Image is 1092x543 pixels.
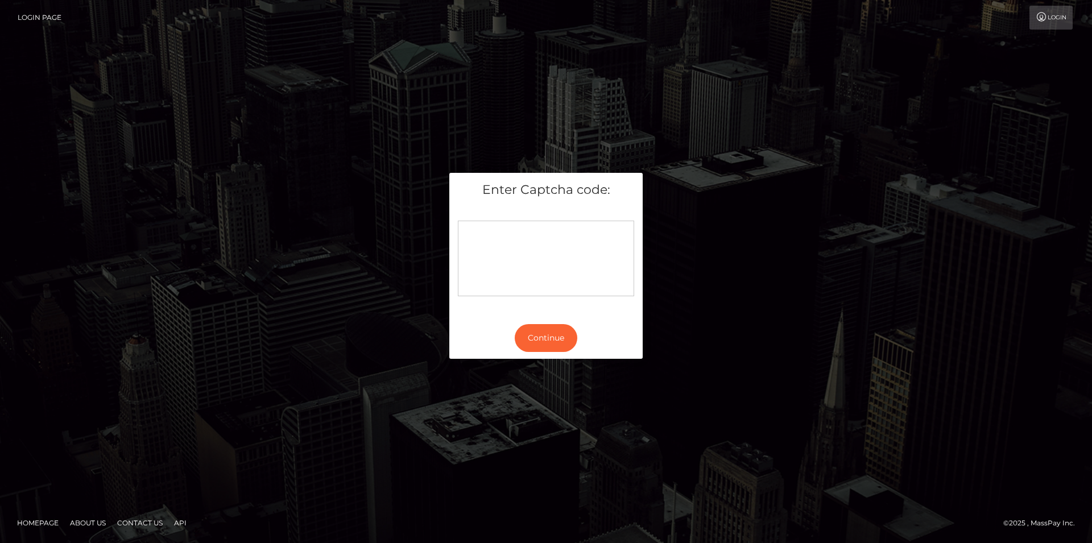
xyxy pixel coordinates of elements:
[515,324,577,352] button: Continue
[169,514,191,532] a: API
[458,181,634,199] h5: Enter Captcha code:
[113,514,167,532] a: Contact Us
[1003,517,1083,529] div: © 2025 , MassPay Inc.
[1029,6,1073,30] a: Login
[13,514,63,532] a: Homepage
[18,6,61,30] a: Login Page
[65,514,110,532] a: About Us
[458,221,634,296] div: Captcha widget loading...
